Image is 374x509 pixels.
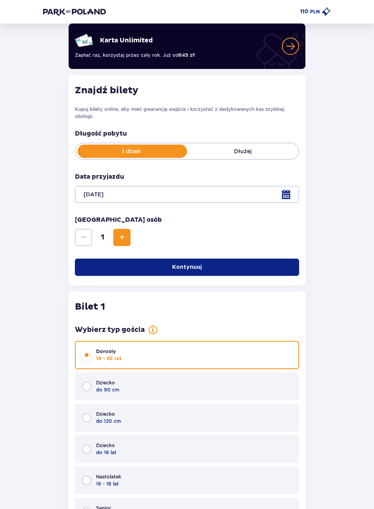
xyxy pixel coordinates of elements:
[96,386,119,393] p: do 90 cm
[310,8,320,15] p: PLN
[96,442,115,449] p: Dziecko
[96,449,116,456] p: do 16 lat
[75,106,299,120] p: Kupuj bilety online, aby mieć gwarancję wejścia i korzystać z dedykowanych kas szybkiej obsługi.
[96,355,122,362] p: 18 - 65 lat
[96,473,121,480] p: Nastolatek
[113,229,131,246] button: Increase
[75,229,92,246] button: Decrease
[96,379,115,386] p: Dziecko
[75,259,299,276] button: Kontynuuj
[75,172,124,181] p: Data przyjazdu
[75,325,145,335] p: Wybierz typ gościa
[75,301,105,313] p: Bilet 1
[94,233,112,242] span: 1
[75,216,162,224] p: [GEOGRAPHIC_DATA] osób
[96,418,121,425] p: do 120 cm
[75,85,299,96] h2: Znajdź bilety
[300,8,309,16] p: 110
[43,8,106,16] img: Park of Poland logo
[96,480,119,487] p: 16 - 18 lat
[76,147,187,155] p: 1 dzień
[96,411,115,418] p: Dziecko
[187,147,298,155] p: Dłużej
[75,129,299,138] p: Długość pobytu
[172,263,202,271] p: Kontynuuj
[96,348,116,355] p: Dorosły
